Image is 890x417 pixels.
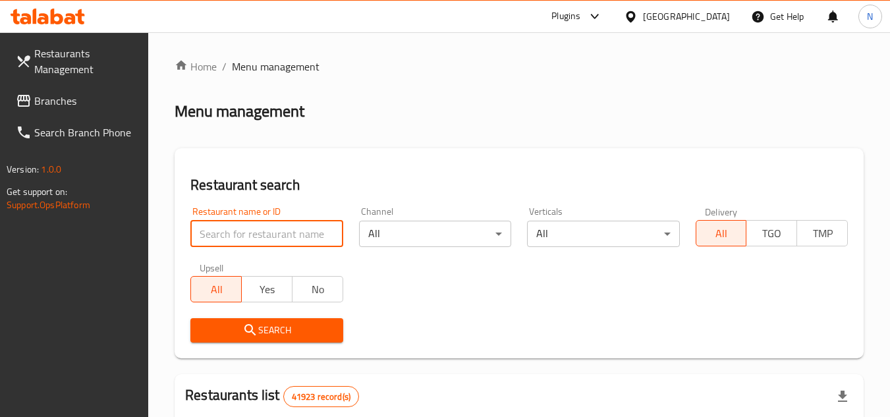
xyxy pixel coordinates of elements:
[7,196,90,213] a: Support.OpsPlatform
[867,9,873,24] span: N
[34,93,138,109] span: Branches
[696,220,747,246] button: All
[527,221,679,247] div: All
[827,381,858,412] div: Export file
[196,280,236,299] span: All
[752,224,792,243] span: TGO
[200,263,224,272] label: Upsell
[247,280,287,299] span: Yes
[34,125,138,140] span: Search Branch Phone
[222,59,227,74] li: /
[298,280,338,299] span: No
[201,322,332,339] span: Search
[41,161,61,178] span: 1.0.0
[190,221,343,247] input: Search for restaurant name or ID..
[284,391,358,403] span: 41923 record(s)
[802,224,843,243] span: TMP
[232,59,320,74] span: Menu management
[643,9,730,24] div: [GEOGRAPHIC_DATA]
[5,85,149,117] a: Branches
[185,385,359,407] h2: Restaurants list
[190,175,848,195] h2: Restaurant search
[283,386,359,407] div: Total records count
[175,59,217,74] a: Home
[175,59,864,74] nav: breadcrumb
[746,220,797,246] button: TGO
[705,207,738,216] label: Delivery
[190,318,343,343] button: Search
[702,224,742,243] span: All
[551,9,580,24] div: Plugins
[175,101,304,122] h2: Menu management
[7,183,67,200] span: Get support on:
[190,276,242,302] button: All
[7,161,39,178] span: Version:
[292,276,343,302] button: No
[5,38,149,85] a: Restaurants Management
[796,220,848,246] button: TMP
[359,221,511,247] div: All
[241,276,292,302] button: Yes
[34,45,138,77] span: Restaurants Management
[5,117,149,148] a: Search Branch Phone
